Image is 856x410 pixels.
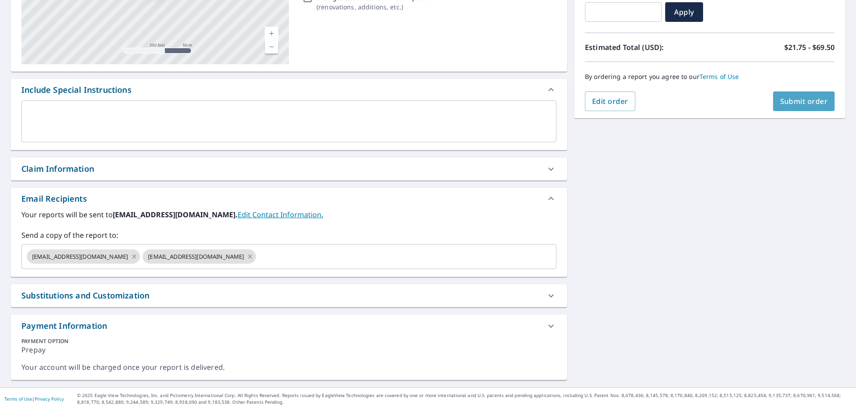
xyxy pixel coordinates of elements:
label: Your reports will be sent to [21,209,556,220]
span: [EMAIL_ADDRESS][DOMAIN_NAME] [143,253,249,261]
label: Send a copy of the report to: [21,230,556,240]
p: By ordering a report you agree to our [585,73,835,81]
p: | [4,396,64,402]
div: Payment Information [21,320,107,332]
div: Claim Information [21,163,94,175]
div: Your account will be charged once your report is delivered. [21,362,556,373]
a: Privacy Policy [35,396,64,402]
button: Edit order [585,91,635,111]
p: Estimated Total (USD): [585,42,710,53]
a: Current Level 17, Zoom In [265,27,278,40]
div: [EMAIL_ADDRESS][DOMAIN_NAME] [27,249,140,264]
div: Email Recipients [11,188,567,209]
a: Terms of Use [700,72,739,81]
span: Apply [672,7,696,17]
button: Apply [665,2,703,22]
div: Substitutions and Customization [21,290,149,302]
div: Include Special Instructions [21,84,132,96]
button: Submit order [773,91,835,111]
span: [EMAIL_ADDRESS][DOMAIN_NAME] [27,253,133,261]
p: $21.75 - $69.50 [784,42,835,53]
b: [EMAIL_ADDRESS][DOMAIN_NAME]. [113,210,238,219]
div: [EMAIL_ADDRESS][DOMAIN_NAME] [143,249,256,264]
div: Prepay [21,345,556,362]
div: Substitutions and Customization [11,284,567,307]
span: Submit order [780,96,828,106]
div: Include Special Instructions [11,79,567,100]
span: Edit order [592,96,628,106]
p: © 2025 Eagle View Technologies, Inc. and Pictometry International Corp. All Rights Reserved. Repo... [77,392,852,406]
div: PAYMENT OPTION [21,337,556,345]
a: EditContactInfo [238,210,323,219]
div: Claim Information [11,157,567,180]
div: Payment Information [11,315,567,337]
div: Email Recipients [21,193,87,205]
p: ( renovations, additions, etc. ) [317,2,428,12]
a: Terms of Use [4,396,32,402]
a: Current Level 17, Zoom Out [265,40,278,54]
